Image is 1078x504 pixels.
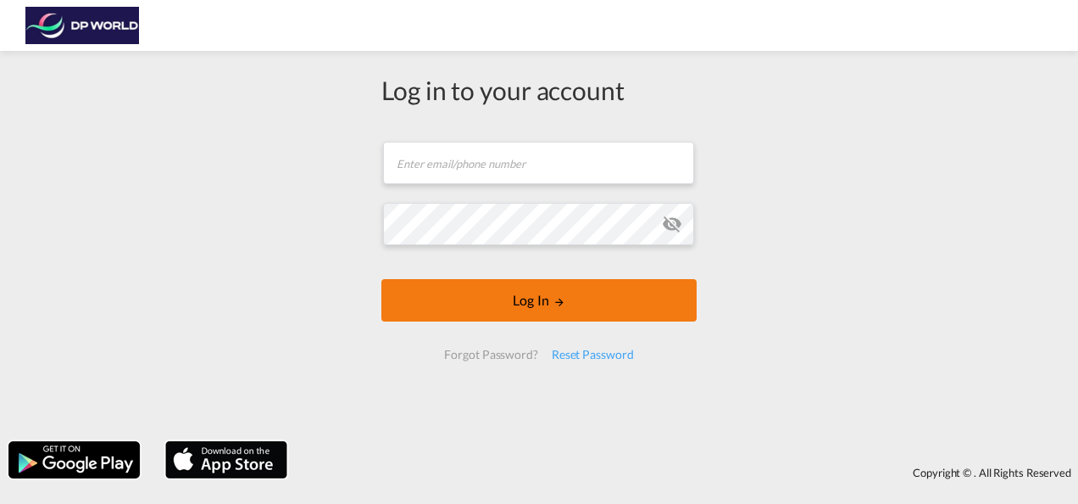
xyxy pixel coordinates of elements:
img: c08ca190194411f088ed0f3ba295208c.png [25,7,140,45]
md-icon: icon-eye-off [662,214,682,234]
div: Forgot Password? [437,339,544,370]
button: LOGIN [381,279,697,322]
div: Log in to your account [381,72,697,108]
input: Enter email/phone number [383,142,694,184]
div: Copyright © . All Rights Reserved [296,458,1078,487]
img: apple.png [164,440,289,480]
img: google.png [7,440,142,480]
div: Reset Password [545,339,641,370]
